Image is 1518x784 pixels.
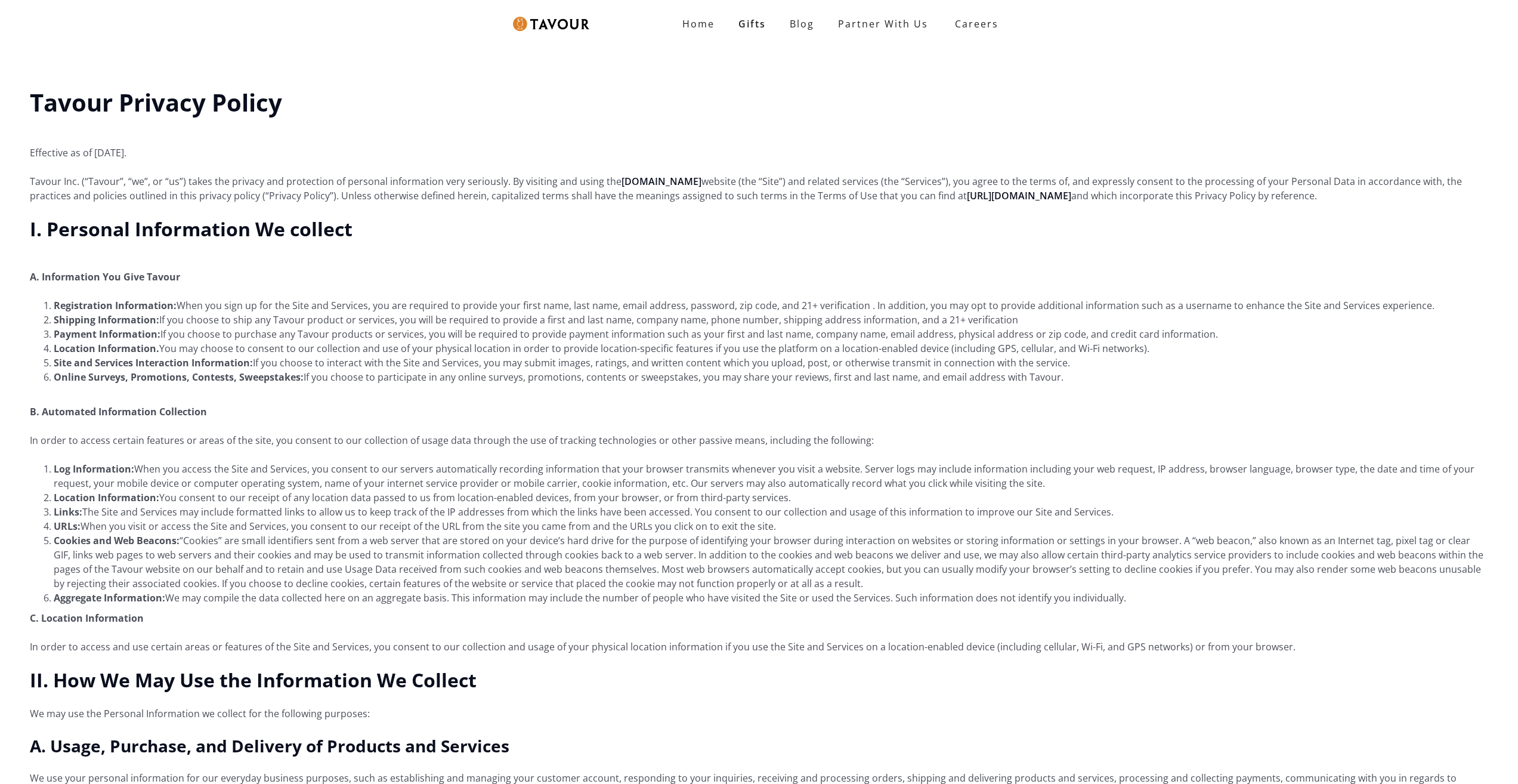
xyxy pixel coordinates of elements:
[955,12,998,36] strong: Careers
[30,86,282,119] strong: Tavour Privacy Policy
[670,12,726,36] a: Home
[54,371,304,384] strong: Online Surveys, Promotions, Contests, Sweepstakes:
[54,298,1488,313] li: When you sign up for the Site and Services, you are required to provide your first name, last nam...
[54,356,253,369] strong: Site and Services Interaction Information:
[54,591,165,604] strong: Aggregate Information:
[54,313,1488,327] li: If you choose to ship any Tavour product or services, you will be required to provide a first and...
[682,17,715,30] strong: Home
[54,520,81,533] strong: URLs:
[967,189,1071,202] a: [URL][DOMAIN_NAME]
[54,356,1488,370] li: If you choose to interact with the Site and Services, you may submit images, ratings, and written...
[54,534,180,547] strong: Cookies and Web Beacons:
[30,612,144,625] strong: C. Location Information
[30,216,353,242] strong: I. Personal Information We collect
[54,370,1488,384] li: If you choose to participate in any online surveys, promotions, contents or sweepstakes, you may ...
[54,341,1488,356] li: You may choose to consent to our collection and use of your physical location in order to provide...
[54,313,159,326] strong: Shipping Information:
[30,706,1488,721] p: We may use the Personal Information we collect for the following purposes:
[54,462,134,476] strong: Log Information:
[30,667,477,693] strong: II. How We May Use the Information We Collect
[826,12,940,36] a: Partner With Us
[54,342,159,355] strong: Location Information.
[726,12,778,36] a: Gifts
[54,519,1488,533] li: When you visit or access the Site and Services, you consent to our receipt of the URL from the si...
[54,490,1488,505] li: You consent to our receipt of any location data passed to us from location-enabled devices, from ...
[30,174,1488,203] p: Tavour Inc. (“Tavour”, “we”, or “us”) takes the privacy and protection of personal information ve...
[30,734,509,757] strong: A. Usage, Purchase, and Delivery of Products and Services
[54,505,1488,519] li: The Site and Services may include formatted links to allow us to keep track of the IP addresses f...
[54,491,159,504] strong: Location Information:
[30,433,1488,447] p: In order to access certain features or areas of the site, you consent to our collection of usage ...
[54,328,160,341] strong: Payment Information:
[30,640,1488,654] p: In order to access and use certain areas or features of the Site and Services, you consent to our...
[54,462,1488,490] li: When you access the Site and Services, you consent to our servers automatically recording informa...
[30,405,207,418] strong: B. Automated Information Collection
[54,299,177,312] strong: Registration Information:
[778,12,826,36] a: Blog
[54,533,1488,591] li: “Cookies” are small identifiers sent from a web server that are stored on your device’s hard driv...
[30,131,1488,160] p: Effective as of [DATE].
[54,327,1488,341] li: If you choose to purchase any Tavour products or services, you will be required to provide paymen...
[54,505,82,518] strong: Links:
[940,7,1007,41] a: Careers
[30,270,180,283] strong: A. Information You Give Tavour
[54,591,1488,605] li: We may compile the data collected here on an aggregate basis. This information may include the nu...
[622,175,701,188] a: [DOMAIN_NAME]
